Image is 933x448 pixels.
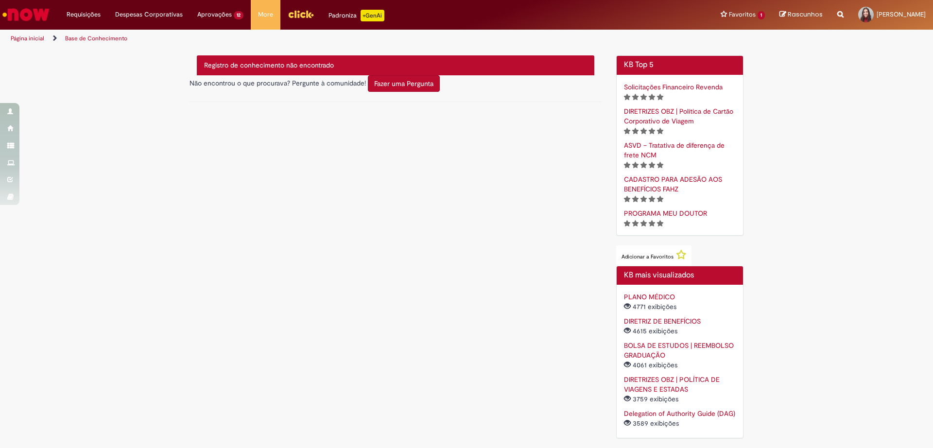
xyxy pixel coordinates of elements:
[288,7,314,21] img: click_logo_yellow_360x200.png
[258,10,273,19] span: More
[624,271,736,280] h2: KB mais visualizados
[190,79,366,87] span: Não encontrou o que procurava? Pergunte à comunidade!
[67,10,101,19] span: Requisições
[624,107,733,125] a: Artigo, DIRETRIZES OBZ | Política de Cartão Corporativo de Viagem, classificação de 5 estrelas
[624,209,707,218] a: Artigo, PROGRAMA MEU DOUTOR, classificação de 5 estrelas
[657,196,663,203] i: 5
[649,94,655,101] i: 4
[616,245,691,266] button: Adicionar a Favoritos
[368,79,440,87] a: Fazer uma Pergunta
[649,162,655,169] i: 4
[624,83,723,91] a: Artigo, Solicitações Financeiro Revenda, classificação de 5 estrelas
[657,94,663,101] i: 5
[115,10,183,19] span: Despesas Corporativas
[624,341,734,360] a: BOLSA DE ESTUDOS | REEMBOLSO GRADUAÇÃO
[649,220,655,227] i: 4
[65,34,127,42] a: Base de Conhecimento
[361,10,384,21] p: +GenAi
[624,327,679,335] span: 4615 exibições
[657,220,663,227] i: 5
[624,375,720,394] a: DIRETRIZES OBZ | POLÍTICA DE VIAGENS E ESTADAS
[624,395,680,403] span: 3759 exibições
[649,128,655,135] i: 4
[632,128,639,135] i: 2
[632,220,639,227] i: 2
[624,128,630,135] i: 1
[632,196,639,203] i: 2
[640,220,647,227] i: 3
[632,162,639,169] i: 2
[624,293,675,301] a: PLANO MÉDICO
[197,55,594,75] div: Registro de conhecimento não encontrado
[234,11,243,19] span: 12
[624,409,735,418] a: Delegation of Authority Guide (DAG)
[877,10,926,18] span: [PERSON_NAME]
[779,10,823,19] a: Rascunhos
[624,162,630,169] i: 1
[624,361,679,369] span: 4061 exibições
[649,196,655,203] i: 4
[197,10,232,19] span: Aprovações
[657,162,663,169] i: 5
[624,61,736,69] h2: KB Top 5
[640,162,647,169] i: 3
[624,317,701,326] a: DIRETRIZ DE BENEFÍCIOS
[624,141,725,159] a: Artigo, ASVD – Tratativa de diferença de frete NCM, classificação de 5 estrelas
[788,10,823,19] span: Rascunhos
[624,292,736,428] ul: KB mais visualizados
[624,94,630,101] i: 1
[624,196,630,203] i: 1
[624,175,722,193] a: Artigo, CADASTRO PARA ADESÃO AOS BENEFÍCIOS FAHZ, classificação de 5 estrelas
[7,30,615,48] ul: Trilhas de página
[368,75,440,92] button: Fazer uma Pergunta
[729,10,756,19] span: Favoritos
[622,253,674,260] span: Adicionar a Favoritos
[328,10,384,21] div: Padroniza
[640,94,647,101] i: 3
[624,302,678,311] span: 4771 exibições
[11,34,44,42] a: Página inicial
[624,419,681,428] span: 3589 exibições
[632,94,639,101] i: 2
[657,128,663,135] i: 5
[624,220,630,227] i: 1
[640,196,647,203] i: 3
[758,11,765,19] span: 1
[640,128,647,135] i: 3
[1,5,51,24] img: ServiceNow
